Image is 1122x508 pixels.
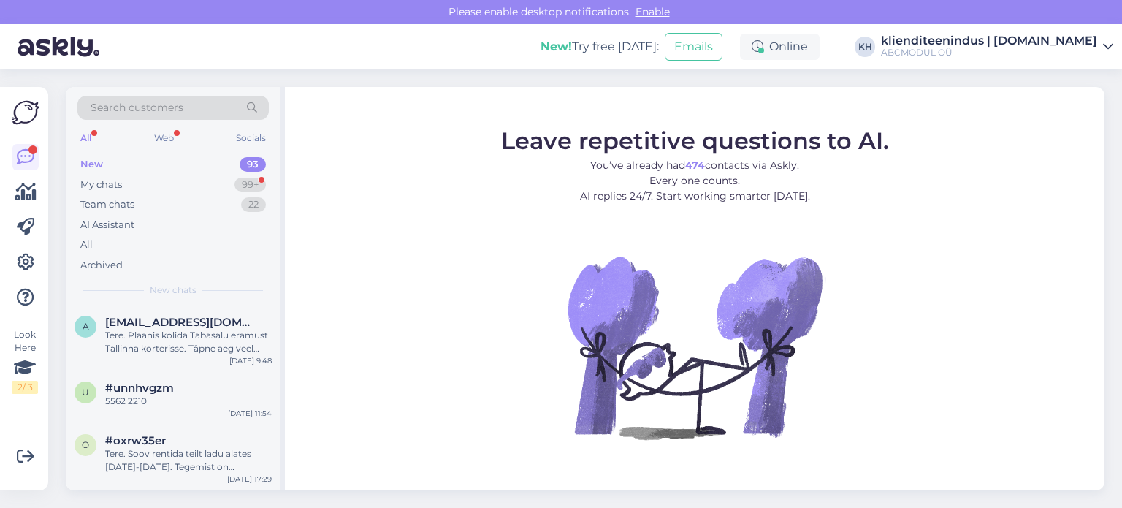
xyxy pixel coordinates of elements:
div: KH [855,37,875,57]
div: AI Assistant [80,218,134,232]
div: Tere. Soov rentida teilt ladu alates [DATE]-[DATE]. Tegemist on kolimiskastidega ca 23 tk mõõdud ... [105,447,272,474]
div: Socials [233,129,269,148]
div: klienditeenindus | [DOMAIN_NAME] [881,35,1097,47]
a: klienditeenindus | [DOMAIN_NAME]ABCMODUL OÜ [881,35,1113,58]
span: o [82,439,89,450]
span: aivar.laane68@gmail.com [105,316,257,329]
div: New [80,157,103,172]
span: #oxrw35er [105,434,166,447]
span: Leave repetitive questions to AI. [501,126,889,155]
div: ABCMODUL OÜ [881,47,1097,58]
p: You’ve already had contacts via Askly. Every one counts. AI replies 24/7. Start working smarter [... [501,158,889,204]
b: New! [541,39,572,53]
img: No Chat active [563,216,826,479]
div: Try free [DATE]: [541,38,659,56]
div: All [80,238,93,252]
span: u [82,387,89,398]
div: My chats [80,178,122,192]
span: New chats [150,284,196,297]
span: Enable [631,5,674,18]
span: a [83,321,89,332]
div: [DATE] 17:29 [227,474,272,485]
div: 93 [240,157,266,172]
div: Archived [80,258,123,273]
b: 474 [685,159,705,172]
span: Search customers [91,100,183,115]
div: [DATE] 11:54 [228,408,272,419]
div: [DATE] 9:48 [229,355,272,366]
div: Online [740,34,820,60]
div: All [77,129,94,148]
div: Look Here [12,328,38,394]
div: 99+ [234,178,266,192]
span: #unnhvgzm [105,382,174,395]
img: Askly Logo [12,99,39,126]
div: 5562 2210 [105,395,272,408]
div: Tere. Plaanis kolida Tabasalu eramust Tallinna korterisse. Täpne aeg veel selgub, ca 22.-31.08. M... [105,329,272,355]
button: Emails [665,33,722,61]
div: Web [151,129,177,148]
div: Team chats [80,197,134,212]
div: 22 [241,197,266,212]
div: 2 / 3 [12,381,38,394]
